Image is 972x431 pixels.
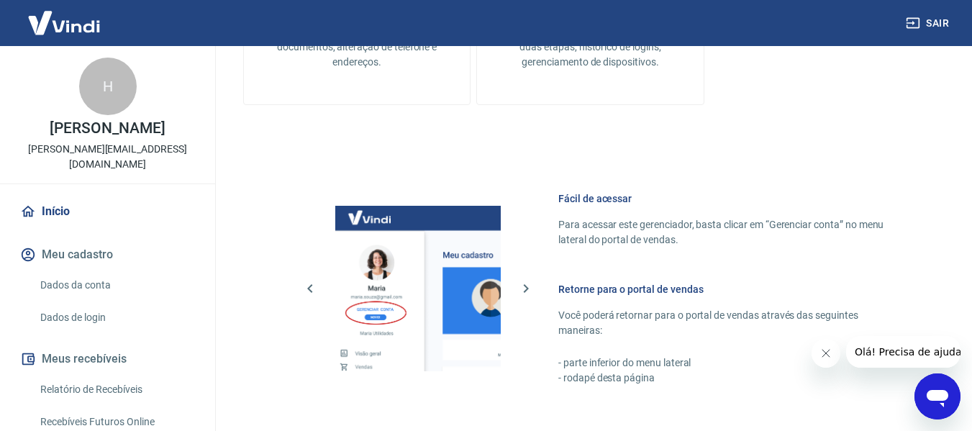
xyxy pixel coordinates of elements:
h6: Fácil de acessar [558,191,903,206]
p: Alteração de senha, autenticação em duas etapas, histórico de logins, gerenciamento de dispositivos. [500,24,680,70]
iframe: Mensagem da empresa [846,336,960,368]
a: Dados de login [35,303,198,332]
a: Dados da conta [35,271,198,300]
button: Sair [903,10,955,37]
iframe: Fechar mensagem [812,339,840,368]
img: Vindi [17,1,111,45]
div: H [79,58,137,115]
p: Você poderá retornar para o portal de vendas através das seguintes maneiras: [558,308,903,338]
img: Imagem da dashboard mostrando o botão de gerenciar conta na sidebar no lado esquerdo [335,206,501,371]
p: Gestão de dados cadastrais, envio de documentos, alteração de telefone e endereços. [267,24,447,70]
p: - parte inferior do menu lateral [558,355,903,371]
p: [PERSON_NAME][EMAIL_ADDRESS][DOMAIN_NAME] [12,142,204,172]
button: Meus recebíveis [17,343,198,375]
a: Início [17,196,198,227]
button: Meu cadastro [17,239,198,271]
p: - rodapé desta página [558,371,903,386]
h6: Retorne para o portal de vendas [558,282,903,296]
p: [PERSON_NAME] [50,121,165,136]
a: Relatório de Recebíveis [35,375,198,404]
p: Para acessar este gerenciador, basta clicar em “Gerenciar conta” no menu lateral do portal de ven... [558,217,903,248]
iframe: Botão para abrir a janela de mensagens [914,373,960,419]
span: Olá! Precisa de ajuda? [9,10,121,22]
